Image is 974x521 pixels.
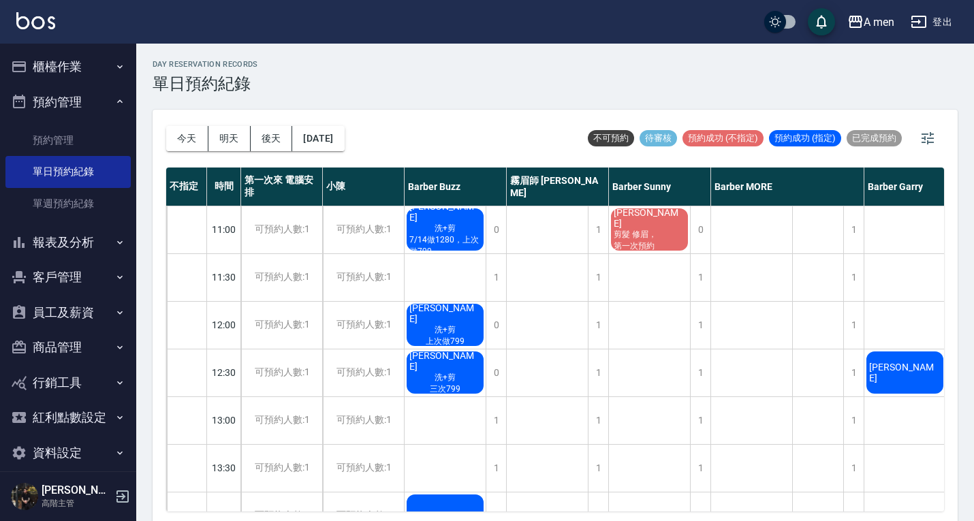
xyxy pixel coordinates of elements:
div: 1 [486,254,506,301]
div: 1 [486,445,506,492]
div: 12:30 [207,349,241,396]
div: 1 [588,397,608,444]
div: 1 [588,206,608,253]
span: [PERSON_NAME] [407,302,484,324]
div: 1 [690,254,710,301]
div: 0 [486,349,506,396]
span: [PERSON_NAME] [866,362,943,383]
div: 可預約人數:1 [323,254,404,301]
div: 0 [486,302,506,349]
div: 1 [690,445,710,492]
button: A men [842,8,900,36]
div: 時間 [207,168,241,206]
div: 可預約人數:1 [241,206,322,253]
span: 不可預約 [588,132,634,144]
button: [DATE] [292,126,344,151]
h5: [PERSON_NAME] [42,484,111,497]
div: 可預約人數:1 [241,445,322,492]
button: 資料設定 [5,435,131,471]
div: 11:30 [207,253,241,301]
div: 0 [690,206,710,253]
span: 預約成功 (指定) [769,132,841,144]
h3: 單日預約紀錄 [153,74,258,93]
div: 1 [588,254,608,301]
h2: day Reservation records [153,60,258,69]
a: 預約管理 [5,125,131,156]
div: 小陳 [323,168,405,206]
button: 明天 [208,126,251,151]
span: [PERSON_NAME] [407,201,484,223]
div: 可預約人數:1 [241,349,322,396]
button: 櫃檯作業 [5,49,131,84]
span: [PERSON_NAME] [611,207,688,229]
div: 11:00 [207,206,241,253]
div: 12:00 [207,301,241,349]
div: 1 [588,445,608,492]
a: 單日預約紀錄 [5,156,131,187]
div: 13:00 [207,396,241,444]
div: Barber Buzz [405,168,507,206]
div: 可預約人數:1 [323,445,404,492]
div: Barber MORE [711,168,864,206]
div: 1 [690,397,710,444]
button: 紅利點數設定 [5,400,131,435]
div: 1 [486,397,506,444]
span: 預約成功 (不指定) [682,132,764,144]
div: 0 [486,206,506,253]
div: 可預約人數:1 [323,206,404,253]
div: 1 [588,349,608,396]
div: 1 [690,302,710,349]
button: 商品管理 [5,330,131,365]
span: 洗+剪 [432,324,458,336]
span: 洗+剪 [432,223,458,234]
div: 霧眉師 [PERSON_NAME] [507,168,609,206]
div: 可預約人數:1 [241,254,322,301]
button: 員工及薪資 [5,295,131,330]
button: 報表及分析 [5,225,131,260]
button: 行銷工具 [5,365,131,400]
span: 上次做799 [423,336,467,347]
span: 剪髮 修眉，第一次預約 [611,229,688,252]
div: 可預約人數:1 [241,397,322,444]
span: 7/14做1280，上次做799 [407,234,484,257]
div: 可預約人數:1 [323,349,404,396]
div: 13:30 [207,444,241,492]
p: 高階主管 [42,497,111,509]
div: 1 [843,206,864,253]
span: 已完成預約 [847,132,902,144]
div: 可預約人數:1 [241,302,322,349]
div: 可預約人數:1 [323,397,404,444]
div: 第一次來 電腦安排 [241,168,323,206]
button: 預約管理 [5,84,131,120]
span: 三次799 [427,383,463,395]
div: 1 [843,349,864,396]
div: A men [864,14,894,31]
div: Barber Garry [864,168,967,206]
button: save [808,8,835,35]
div: 1 [843,254,864,301]
a: 單週預約紀錄 [5,188,131,219]
div: 可預約人數:1 [323,302,404,349]
button: 登出 [905,10,958,35]
div: 不指定 [166,168,207,206]
div: 1 [690,349,710,396]
button: 今天 [166,126,208,151]
button: 客戶管理 [5,259,131,295]
div: 1 [588,302,608,349]
span: 洗+剪 [432,372,458,383]
div: 1 [843,302,864,349]
div: 1 [843,445,864,492]
div: 1 [843,397,864,444]
img: Logo [16,12,55,29]
span: 待審核 [640,132,677,144]
span: [PERSON_NAME] [407,350,484,372]
img: Person [11,483,38,510]
div: Barber Sunny [609,168,711,206]
button: 後天 [251,126,293,151]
